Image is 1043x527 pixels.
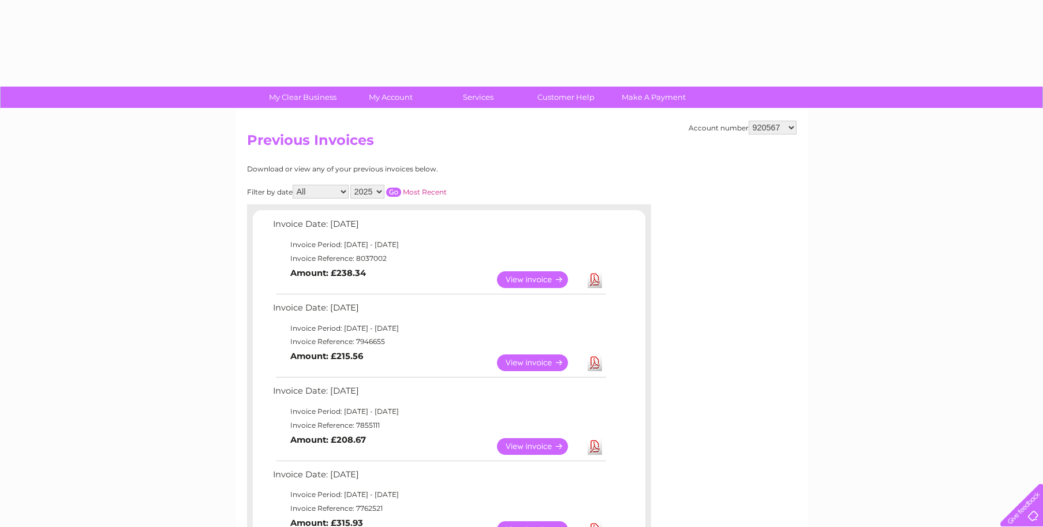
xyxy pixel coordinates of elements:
[255,87,350,108] a: My Clear Business
[270,405,608,418] td: Invoice Period: [DATE] - [DATE]
[497,438,582,455] a: View
[247,185,550,199] div: Filter by date
[270,488,608,502] td: Invoice Period: [DATE] - [DATE]
[431,87,526,108] a: Services
[497,354,582,371] a: View
[588,354,602,371] a: Download
[403,188,447,196] a: Most Recent
[270,322,608,335] td: Invoice Period: [DATE] - [DATE]
[270,238,608,252] td: Invoice Period: [DATE] - [DATE]
[290,268,366,278] b: Amount: £238.34
[270,252,608,266] td: Invoice Reference: 8037002
[270,502,608,515] td: Invoice Reference: 7762521
[290,435,366,445] b: Amount: £208.67
[270,216,608,238] td: Invoice Date: [DATE]
[518,87,614,108] a: Customer Help
[247,132,797,154] h2: Previous Invoices
[588,438,602,455] a: Download
[343,87,438,108] a: My Account
[270,300,608,322] td: Invoice Date: [DATE]
[497,271,582,288] a: View
[588,271,602,288] a: Download
[689,121,797,134] div: Account number
[270,335,608,349] td: Invoice Reference: 7946655
[270,418,608,432] td: Invoice Reference: 7855111
[270,383,608,405] td: Invoice Date: [DATE]
[606,87,701,108] a: Make A Payment
[290,351,363,361] b: Amount: £215.56
[247,165,550,173] div: Download or view any of your previous invoices below.
[270,467,608,488] td: Invoice Date: [DATE]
